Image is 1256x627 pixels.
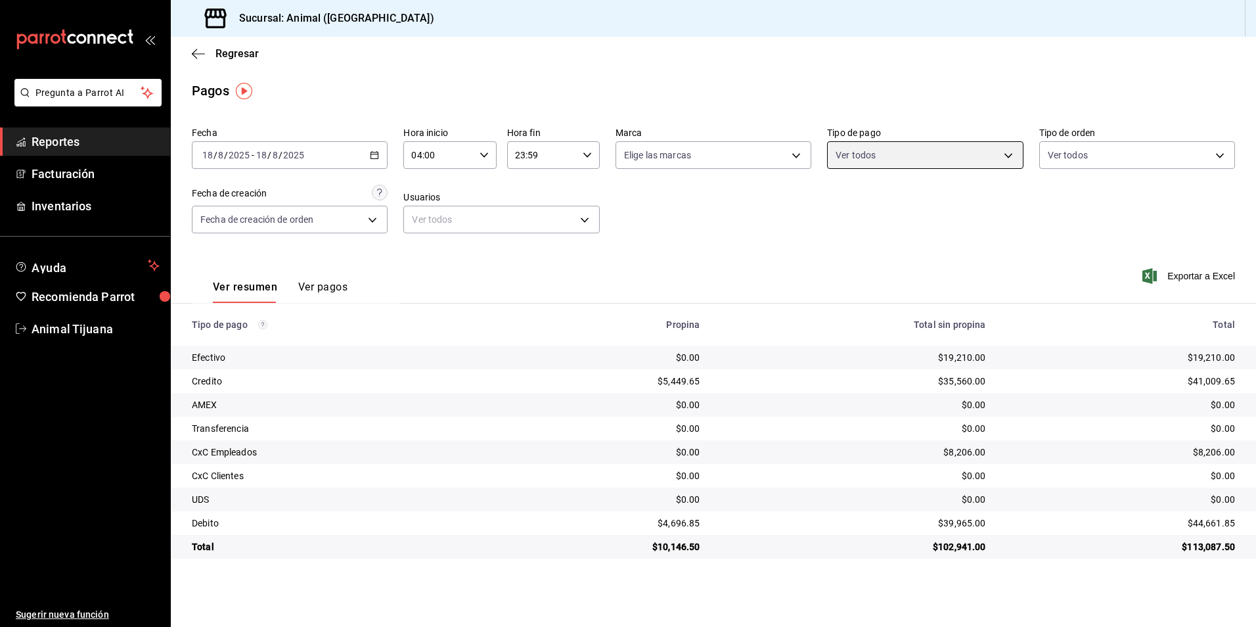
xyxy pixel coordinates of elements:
input: -- [256,150,267,160]
div: Total sin propina [721,319,986,330]
div: $0.00 [510,398,700,411]
div: $41,009.65 [1007,375,1235,388]
div: $0.00 [1007,493,1235,506]
div: $39,965.00 [721,517,986,530]
div: UDS [192,493,489,506]
div: $4,696.85 [510,517,700,530]
div: Pagos [192,81,229,101]
button: open_drawer_menu [145,34,155,45]
div: $0.00 [1007,422,1235,435]
span: / [224,150,228,160]
label: Tipo de orden [1039,128,1235,137]
div: Ver todos [403,206,599,233]
div: $35,560.00 [721,375,986,388]
h3: Sucursal: Animal ([GEOGRAPHIC_DATA]) [229,11,434,26]
div: $0.00 [510,469,700,482]
div: $0.00 [510,422,700,435]
div: Total [1007,319,1235,330]
div: Efectivo [192,351,489,364]
div: $0.00 [1007,469,1235,482]
span: / [279,150,282,160]
label: Hora fin [507,128,600,137]
label: Marca [616,128,811,137]
div: Fecha de creación [192,187,267,200]
label: Hora inicio [403,128,496,137]
span: Sugerir nueva función [16,608,160,622]
div: $113,087.50 [1007,540,1235,553]
img: Tooltip marker [236,83,252,99]
button: Exportar a Excel [1145,268,1235,284]
div: AMEX [192,398,489,411]
div: Tipo de pago [192,319,489,330]
div: $19,210.00 [721,351,986,364]
span: Facturación [32,165,160,183]
div: $8,206.00 [721,446,986,459]
div: $0.00 [510,446,700,459]
input: -- [272,150,279,160]
div: $8,206.00 [1007,446,1235,459]
span: Elige las marcas [624,149,691,162]
span: Fecha de creación de orden [200,213,313,226]
div: Total [192,540,489,553]
button: Ver resumen [213,281,277,303]
span: Recomienda Parrot [32,288,160,306]
label: Fecha [192,128,388,137]
div: Transferencia [192,422,489,435]
span: / [213,150,217,160]
div: Debito [192,517,489,530]
span: Inventarios [32,197,160,215]
div: $5,449.65 [510,375,700,388]
span: Regresar [215,47,259,60]
span: Ayuda [32,258,143,273]
div: $102,941.00 [721,540,986,553]
div: $19,210.00 [1007,351,1235,364]
div: $0.00 [721,469,986,482]
span: / [267,150,271,160]
label: Tipo de pago [827,128,1023,137]
div: navigation tabs [213,281,348,303]
div: Propina [510,319,700,330]
button: Ver pagos [298,281,348,303]
span: Ver todos [836,149,876,162]
span: - [252,150,254,160]
input: ---- [228,150,250,160]
input: -- [202,150,213,160]
input: ---- [282,150,305,160]
button: Regresar [192,47,259,60]
span: Pregunta a Parrot AI [35,86,141,100]
div: CxC Empleados [192,446,489,459]
span: Animal Tijuana [32,320,160,338]
span: Reportes [32,133,160,151]
svg: Los pagos realizados con Pay y otras terminales son montos brutos. [258,320,267,329]
span: Ver todos [1048,149,1088,162]
div: $0.00 [510,351,700,364]
div: $0.00 [721,422,986,435]
div: CxC Clientes [192,469,489,482]
div: Credito [192,375,489,388]
a: Pregunta a Parrot AI [9,95,162,109]
div: $0.00 [721,398,986,411]
div: $44,661.85 [1007,517,1235,530]
div: $0.00 [1007,398,1235,411]
div: $10,146.50 [510,540,700,553]
div: $0.00 [510,493,700,506]
input: -- [217,150,224,160]
div: $0.00 [721,493,986,506]
label: Usuarios [403,193,599,202]
button: Pregunta a Parrot AI [14,79,162,106]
